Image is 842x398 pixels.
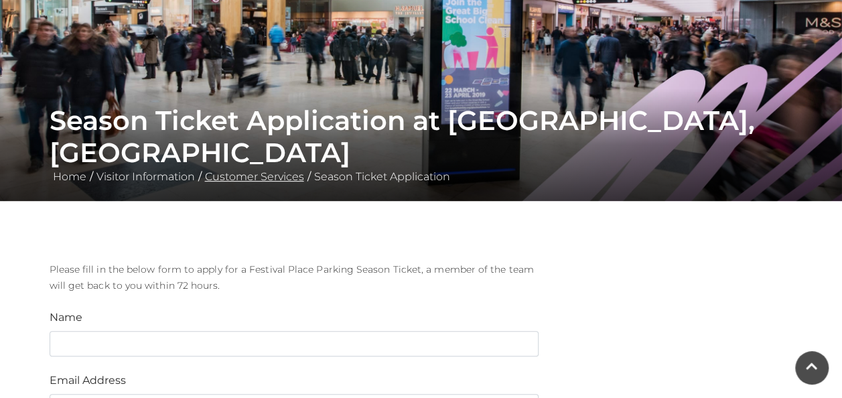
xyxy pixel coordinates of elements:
[93,170,198,183] a: Visitor Information
[202,170,307,183] a: Customer Services
[50,261,539,293] p: Please fill in the below form to apply for a Festival Place Parking Season Ticket, a member of th...
[40,105,803,185] div: / / /
[50,170,90,183] a: Home
[50,105,793,169] h1: Season Ticket Application at [GEOGRAPHIC_DATA], [GEOGRAPHIC_DATA]
[50,310,82,326] label: Name
[311,170,453,183] a: Season Ticket Application
[50,373,126,389] label: Email Address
